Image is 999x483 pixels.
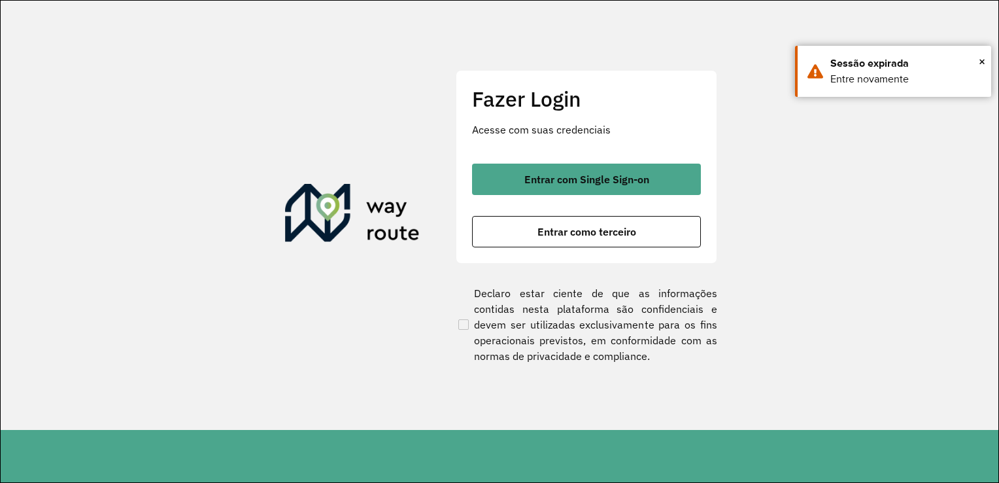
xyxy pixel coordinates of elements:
[979,52,985,71] button: Close
[472,216,701,247] button: button
[537,226,636,237] span: Entrar como terceiro
[472,86,701,111] h2: Fazer Login
[285,184,420,247] img: Roteirizador AmbevTech
[472,122,701,137] p: Acesse com suas credenciais
[456,285,717,364] label: Declaro estar ciente de que as informações contidas nesta plataforma são confidenciais e devem se...
[524,174,649,185] span: Entrar com Single Sign-on
[979,52,985,71] span: ×
[830,71,981,87] div: Entre novamente
[472,164,701,195] button: button
[830,56,981,71] div: Sessão expirada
